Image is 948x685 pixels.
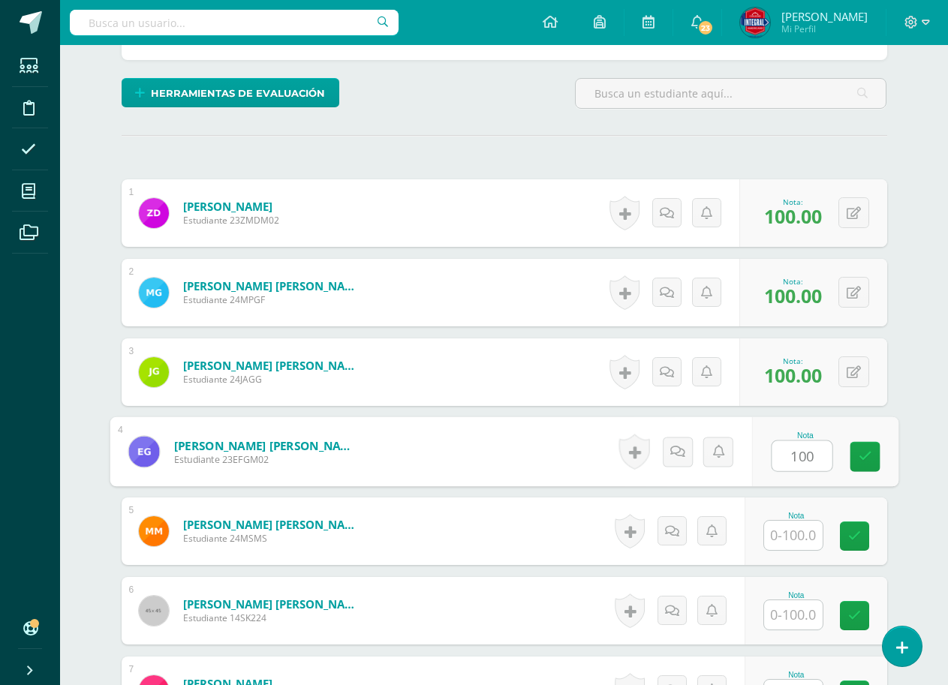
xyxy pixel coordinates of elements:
[740,8,770,38] img: 72ef202106059d2cf8782804515493ae.png
[576,79,886,108] input: Busca un estudiante aquí...
[128,436,159,467] img: 5615ba2893c1562cf71a1f8e29f75463.png
[183,532,363,545] span: Estudiante 24MSMS
[183,278,363,293] a: [PERSON_NAME] [PERSON_NAME]
[764,356,822,366] div: Nota:
[139,278,169,308] img: d579a2f4395872090f48fd11eb4c32d3.png
[173,437,359,453] a: [PERSON_NAME] [PERSON_NAME]
[764,276,822,287] div: Nota:
[772,441,832,471] input: 0-100.0
[764,283,822,308] span: 100.00
[183,293,363,306] span: Estudiante 24MPGF
[122,78,339,107] a: Herramientas de evaluación
[183,611,363,624] span: Estudiante 14SK224
[763,512,829,520] div: Nota
[183,373,363,386] span: Estudiante 24JAGG
[764,197,822,207] div: Nota:
[763,591,829,599] div: Nota
[139,357,169,387] img: 9b7b43ce443e636e3ce1df7f141e892f.png
[183,517,363,532] a: [PERSON_NAME] [PERSON_NAME]
[139,198,169,228] img: bcb41ce5051f10d913aaca627b5e043e.png
[173,453,359,467] span: Estudiante 23EFGM02
[764,521,823,550] input: 0-100.0
[764,203,822,229] span: 100.00
[763,671,829,679] div: Nota
[139,516,169,546] img: 2b6c4ff87cbff3f755ee63f09711c5e5.png
[183,358,363,373] a: [PERSON_NAME] [PERSON_NAME]
[781,9,868,24] span: [PERSON_NAME]
[70,10,399,35] input: Busca un usuario...
[764,362,822,388] span: 100.00
[771,431,839,440] div: Nota
[764,600,823,629] input: 0-100.0
[151,80,325,107] span: Herramientas de evaluación
[183,214,279,227] span: Estudiante 23ZMDM02
[183,596,363,611] a: [PERSON_NAME] [PERSON_NAME]
[697,20,714,36] span: 23
[183,199,279,214] a: [PERSON_NAME]
[781,23,868,35] span: Mi Perfil
[139,596,169,626] img: 45x45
